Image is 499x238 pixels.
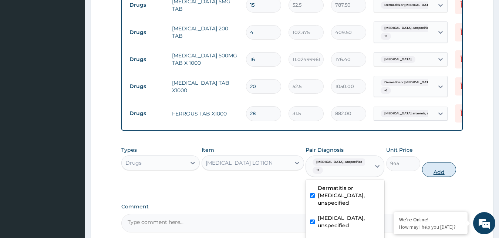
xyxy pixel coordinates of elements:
div: Minimize live chat window [121,4,139,21]
td: [MEDICAL_DATA] TAB X1000 [168,76,242,98]
div: Chat with us now [38,41,124,51]
label: [MEDICAL_DATA], unspecified [318,214,380,229]
span: [MEDICAL_DATA], unspecified [381,24,434,32]
span: + 1 [381,33,391,40]
div: We're Online! [399,216,462,223]
td: Drugs [126,107,168,120]
span: Dermatitis or [MEDICAL_DATA], unspecif... [381,1,452,9]
td: [MEDICAL_DATA] 200 TAB [168,21,242,43]
label: Item [202,146,214,154]
td: FERROUS TAB X1000 [168,106,242,121]
td: [MEDICAL_DATA] 500MG TAB X 1000 [168,48,242,70]
label: Dermatitis or [MEDICAL_DATA], unspecified [318,184,380,207]
span: [MEDICAL_DATA] [381,56,415,63]
span: + 1 [313,167,323,174]
button: Add [422,162,456,177]
label: Types [121,147,137,153]
td: Drugs [126,80,168,93]
img: d_794563401_company_1708531726252_794563401 [14,37,30,56]
td: Drugs [126,26,168,39]
span: [MEDICAL_DATA], unspecified [313,158,366,166]
span: [MEDICAL_DATA] anaemia, unspe... [381,110,442,117]
span: Dermatitis or [MEDICAL_DATA], unspecif... [381,79,452,86]
div: Drugs [125,159,142,167]
label: Pair Diagnosis [306,146,344,154]
label: Comment [121,204,463,210]
span: + 1 [381,87,391,94]
label: Unit Price [386,146,413,154]
span: We're online! [43,72,102,147]
p: How may I help you today? [399,224,462,230]
td: Drugs [126,53,168,66]
textarea: Type your message and hit 'Enter' [4,159,141,185]
div: [MEDICAL_DATA] LOTION [206,159,273,167]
